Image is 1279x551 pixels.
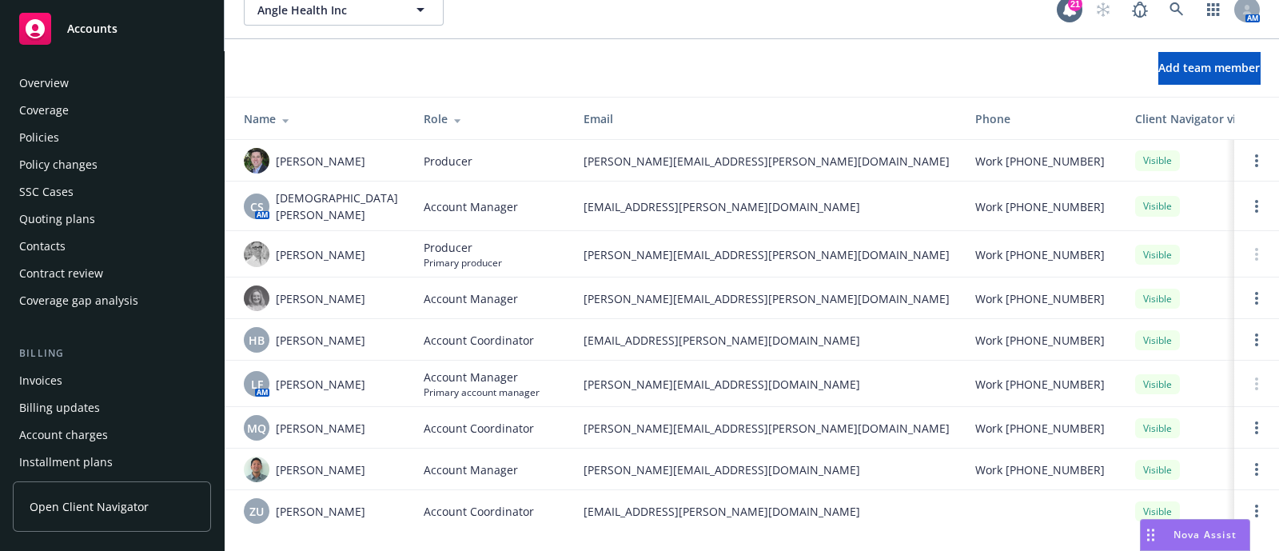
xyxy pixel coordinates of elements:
[276,190,398,223] span: [DEMOGRAPHIC_DATA][PERSON_NAME]
[276,461,365,478] span: [PERSON_NAME]
[13,6,211,51] a: Accounts
[1247,289,1266,308] a: Open options
[13,234,211,259] a: Contacts
[1135,150,1180,170] div: Visible
[424,420,534,437] span: Account Coordinator
[424,332,534,349] span: Account Coordinator
[244,457,269,482] img: photo
[424,461,518,478] span: Account Manager
[424,153,472,170] span: Producer
[424,256,502,270] span: Primary producer
[19,206,95,232] div: Quoting plans
[975,110,1110,127] div: Phone
[276,153,365,170] span: [PERSON_NAME]
[13,395,211,421] a: Billing updates
[1135,374,1180,394] div: Visible
[13,345,211,361] div: Billing
[276,503,365,520] span: [PERSON_NAME]
[975,246,1105,263] span: Work [PHONE_NUMBER]
[1135,460,1180,480] div: Visible
[424,290,518,307] span: Account Manager
[1173,528,1237,541] span: Nova Assist
[584,290,950,307] span: [PERSON_NAME][EMAIL_ADDRESS][PERSON_NAME][DOMAIN_NAME]
[1135,501,1180,521] div: Visible
[975,332,1105,349] span: Work [PHONE_NUMBER]
[244,110,398,127] div: Name
[276,420,365,437] span: [PERSON_NAME]
[244,242,269,267] img: photo
[13,261,211,286] a: Contract review
[13,422,211,448] a: Account charges
[19,422,108,448] div: Account charges
[276,376,365,393] span: [PERSON_NAME]
[1135,289,1180,309] div: Visible
[67,22,118,35] span: Accounts
[13,449,211,475] a: Installment plans
[276,246,365,263] span: [PERSON_NAME]
[1141,520,1161,550] div: Drag to move
[1135,196,1180,216] div: Visible
[13,288,211,313] a: Coverage gap analysis
[19,70,69,96] div: Overview
[13,125,211,150] a: Policies
[247,420,266,437] span: MQ
[1247,151,1266,170] a: Open options
[584,376,950,393] span: [PERSON_NAME][EMAIL_ADDRESS][DOMAIN_NAME]
[19,395,100,421] div: Billing updates
[13,152,211,178] a: Policy changes
[257,2,396,18] span: Angle Health Inc
[13,179,211,205] a: SSC Cases
[424,110,558,127] div: Role
[584,246,950,263] span: [PERSON_NAME][EMAIL_ADDRESS][PERSON_NAME][DOMAIN_NAME]
[584,198,950,215] span: [EMAIL_ADDRESS][PERSON_NAME][DOMAIN_NAME]
[1135,418,1180,438] div: Visible
[1158,52,1260,84] button: Add team member
[276,290,365,307] span: [PERSON_NAME]
[424,369,540,385] span: Account Manager
[1135,330,1180,350] div: Visible
[1140,519,1250,551] button: Nova Assist
[19,261,103,286] div: Contract review
[13,70,211,96] a: Overview
[424,385,540,399] span: Primary account manager
[19,288,138,313] div: Coverage gap analysis
[975,376,1105,393] span: Work [PHONE_NUMBER]
[276,332,365,349] span: [PERSON_NAME]
[584,110,950,127] div: Email
[975,461,1105,478] span: Work [PHONE_NUMBER]
[424,503,534,520] span: Account Coordinator
[424,198,518,215] span: Account Manager
[1247,501,1266,521] a: Open options
[1247,330,1266,349] a: Open options
[975,198,1105,215] span: Work [PHONE_NUMBER]
[251,376,263,393] span: LF
[13,98,211,123] a: Coverage
[1158,60,1260,75] span: Add team member
[249,503,264,520] span: ZU
[19,152,98,178] div: Policy changes
[975,420,1105,437] span: Work [PHONE_NUMBER]
[13,206,211,232] a: Quoting plans
[19,234,66,259] div: Contacts
[975,290,1105,307] span: Work [PHONE_NUMBER]
[1247,418,1266,437] a: Open options
[249,332,265,349] span: HB
[30,498,149,515] span: Open Client Navigator
[13,368,211,393] a: Invoices
[244,148,269,174] img: photo
[19,98,69,123] div: Coverage
[975,153,1105,170] span: Work [PHONE_NUMBER]
[250,198,264,215] span: CS
[19,125,59,150] div: Policies
[584,503,950,520] span: [EMAIL_ADDRESS][PERSON_NAME][DOMAIN_NAME]
[584,153,950,170] span: [PERSON_NAME][EMAIL_ADDRESS][PERSON_NAME][DOMAIN_NAME]
[1247,197,1266,216] a: Open options
[19,179,74,205] div: SSC Cases
[19,449,113,475] div: Installment plans
[584,461,950,478] span: [PERSON_NAME][EMAIL_ADDRESS][DOMAIN_NAME]
[424,239,502,256] span: Producer
[244,285,269,311] img: photo
[584,420,950,437] span: [PERSON_NAME][EMAIL_ADDRESS][PERSON_NAME][DOMAIN_NAME]
[19,368,62,393] div: Invoices
[584,332,950,349] span: [EMAIL_ADDRESS][PERSON_NAME][DOMAIN_NAME]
